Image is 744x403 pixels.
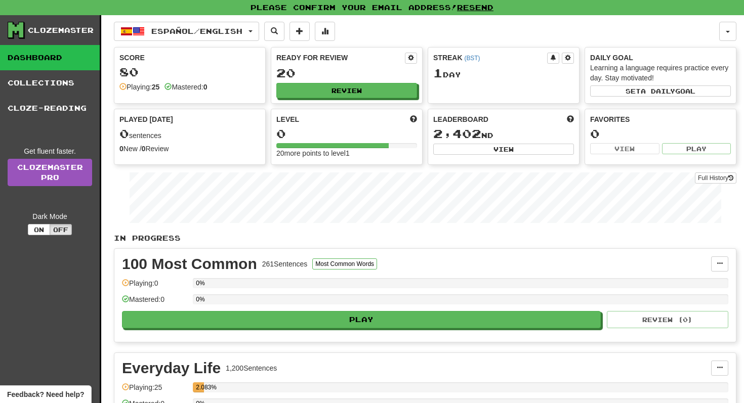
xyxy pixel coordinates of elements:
button: On [28,224,50,235]
div: Clozemaster [28,25,94,35]
div: 100 Most Common [122,256,257,272]
div: Score [119,53,260,63]
div: Learning a language requires practice every day. Stay motivated! [590,63,731,83]
div: 261 Sentences [262,259,308,269]
span: This week in points, UTC [567,114,574,124]
div: 20 more points to level 1 [276,148,417,158]
div: New / Review [119,144,260,154]
a: (BST) [464,55,480,62]
a: Resend [457,3,493,12]
div: Ready for Review [276,53,405,63]
span: Open feedback widget [7,389,84,399]
button: Most Common Words [312,258,377,270]
button: Play [662,143,731,154]
strong: 0 [203,83,208,91]
button: Search sentences [264,22,284,41]
button: Review [276,83,417,98]
button: Add sentence to collection [290,22,310,41]
div: Get fluent faster. [8,146,92,156]
span: a daily [641,87,675,95]
div: Dark Mode [8,211,92,221]
div: Playing: 0 [122,278,188,295]
div: Day [433,67,574,80]
p: In Progress [114,233,736,243]
strong: 0 [142,145,146,153]
div: 1,200 Sentences [226,363,277,373]
span: Leaderboard [433,114,488,124]
button: Play [122,311,601,328]
button: Off [50,224,72,235]
div: sentences [119,127,260,141]
span: Level [276,114,299,124]
div: Everyday Life [122,361,221,376]
span: 1 [433,66,443,80]
span: Played [DATE] [119,114,173,124]
div: 20 [276,67,417,79]
strong: 0 [119,145,123,153]
button: More stats [315,22,335,41]
div: nd [433,127,574,141]
button: Full History [695,172,736,184]
span: 2,402 [433,126,481,141]
div: 0 [590,127,731,140]
span: 0 [119,126,129,141]
div: Playing: 25 [122,382,188,399]
button: Seta dailygoal [590,85,731,97]
button: View [590,143,659,154]
button: View [433,144,574,155]
div: 80 [119,66,260,78]
span: Score more points to level up [410,114,417,124]
span: Español / English [151,27,242,35]
div: Favorites [590,114,731,124]
div: Mastered: 0 [122,294,188,311]
div: 2.083% [196,382,204,392]
a: ClozemasterPro [8,159,92,186]
div: Playing: [119,82,159,92]
div: Mastered: [164,82,207,92]
div: 0 [276,127,417,140]
strong: 25 [152,83,160,91]
button: Español/English [114,22,259,41]
div: Daily Goal [590,53,731,63]
button: Review (0) [607,311,728,328]
div: Streak [433,53,547,63]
